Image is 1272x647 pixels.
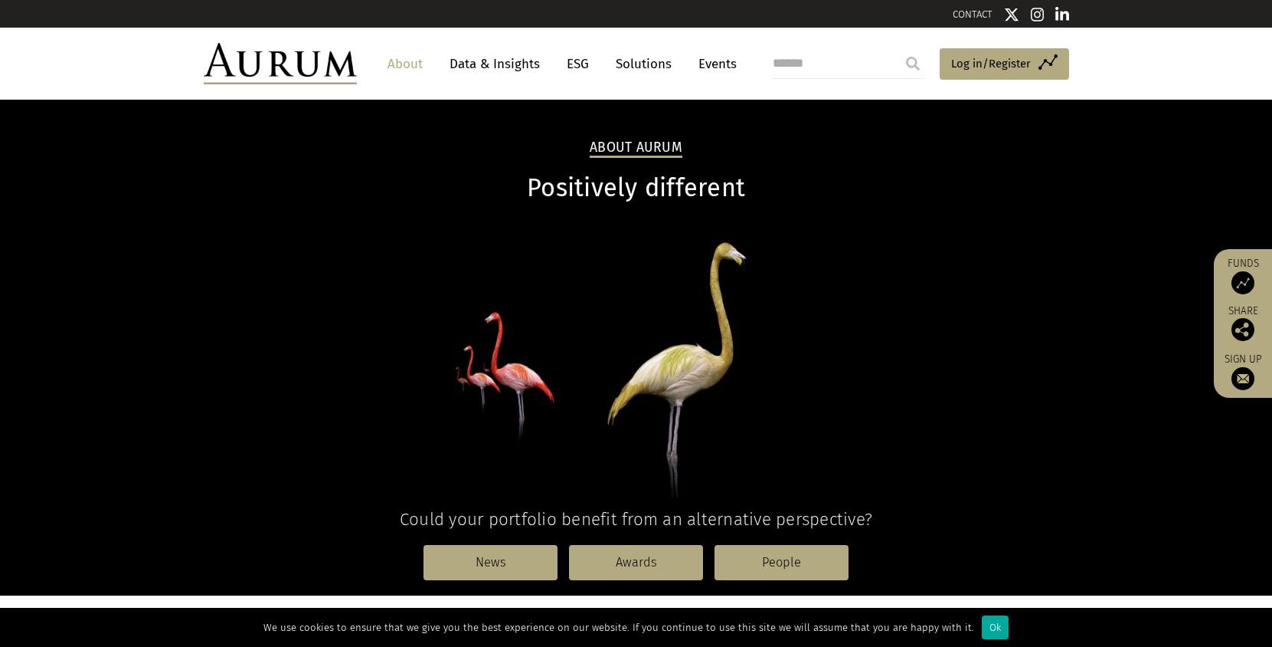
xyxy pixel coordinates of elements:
[569,545,703,580] a: Awards
[1221,353,1264,390] a: Sign up
[982,616,1009,639] div: Ok
[1231,271,1254,294] img: Access Funds
[559,50,597,78] a: ESG
[442,50,548,78] a: Data & Insights
[204,43,357,84] img: Aurum
[1055,7,1069,22] img: Linkedin icon
[608,50,679,78] a: Solutions
[691,50,737,78] a: Events
[204,173,1069,203] h1: Positively different
[1231,318,1254,341] img: Share this post
[951,54,1031,73] span: Log in/Register
[898,48,928,79] input: Submit
[380,50,430,78] a: About
[1004,7,1019,22] img: Twitter icon
[1221,257,1264,294] a: Funds
[940,48,1069,80] a: Log in/Register
[590,140,682,158] h2: About Aurum
[714,545,849,580] a: People
[204,509,1069,530] h4: Could your portfolio benefit from an alternative perspective?
[423,545,558,580] a: News
[1221,306,1264,341] div: Share
[1031,7,1045,22] img: Instagram icon
[953,8,992,20] a: CONTACT
[1231,367,1254,390] img: Sign up to our newsletter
